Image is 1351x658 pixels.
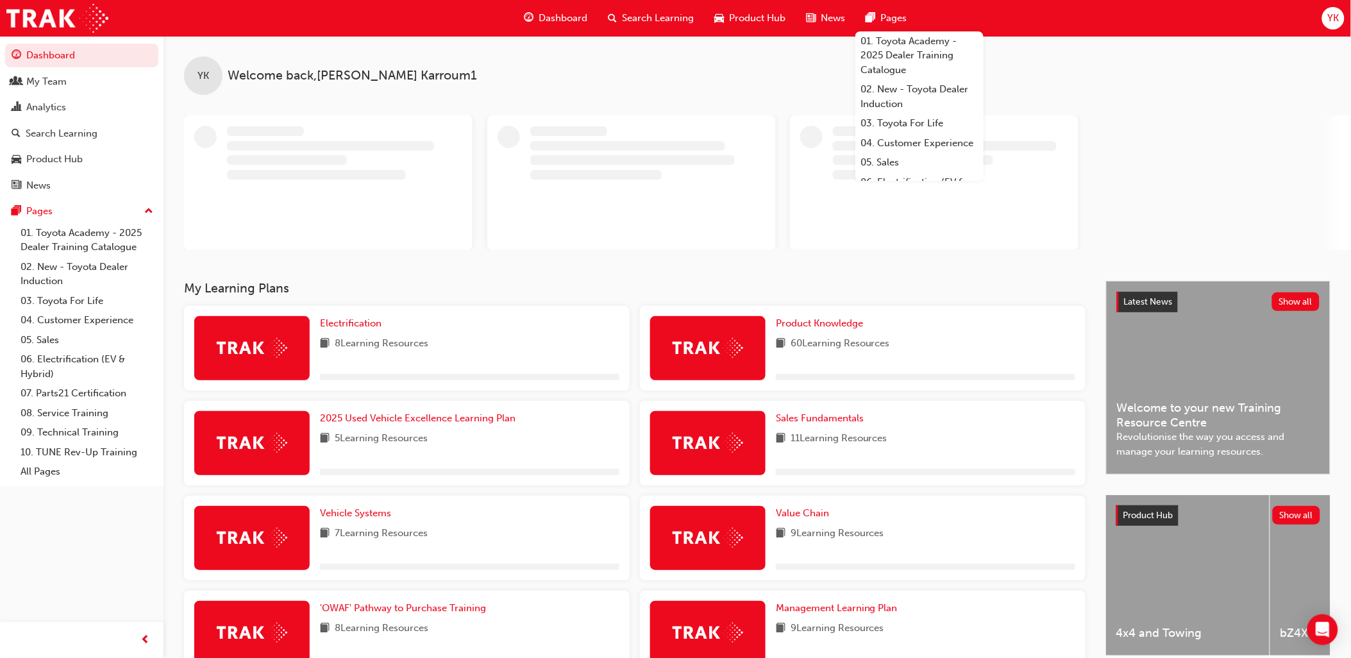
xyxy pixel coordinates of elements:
span: book-icon [776,336,785,352]
span: 7 Learning Resources [335,526,428,542]
span: up-icon [144,203,153,220]
button: Show all [1273,506,1321,525]
a: 02. New - Toyota Dealer Induction [855,80,984,114]
span: 5 Learning Resources [335,431,428,447]
span: pages-icon [12,206,21,217]
a: 06. Electrification (EV & Hybrid) [855,173,984,207]
span: 11 Learning Resources [791,431,887,447]
a: Management Learning Plan [776,601,903,616]
a: search-iconSearch Learning [598,5,704,31]
a: Vehicle Systems [320,506,396,521]
span: book-icon [320,526,330,542]
span: book-icon [320,431,330,447]
a: 09. Technical Training [15,423,158,443]
a: Electrification [320,316,387,331]
img: Trak [673,433,743,453]
span: Vehicle Systems [320,507,391,519]
span: Pages [880,11,907,26]
button: YK [1322,7,1345,30]
span: book-icon [776,526,785,542]
img: Trak [217,528,287,548]
a: Product Hub [5,148,158,171]
span: Revolutionise the way you access and manage your learning resources. [1117,430,1320,459]
span: Latest News [1124,296,1173,307]
img: Trak [217,433,287,453]
a: 07. Parts21 Certification [15,384,158,403]
a: 03. Toyota For Life [855,114,984,133]
div: Search Learning [26,126,97,141]
img: Trak [217,623,287,643]
a: 4x4 and Towing [1106,495,1270,655]
a: News [5,174,158,198]
span: pages-icon [866,10,875,26]
a: Latest NewsShow all [1117,292,1320,312]
span: 'OWAF' Pathway to Purchase Training [320,602,486,614]
span: YK [197,69,209,83]
span: 8 Learning Resources [335,621,428,637]
button: Pages [5,199,158,223]
span: 8 Learning Resources [335,336,428,352]
span: Product Hub [729,11,785,26]
span: prev-icon [141,632,151,648]
a: 04. Customer Experience [855,133,984,153]
a: car-iconProduct Hub [704,5,796,31]
img: Trak [217,338,287,358]
div: News [26,178,51,193]
a: 04. Customer Experience [15,310,158,330]
a: pages-iconPages [855,5,917,31]
a: 05. Sales [15,330,158,350]
span: YK [1327,11,1339,26]
a: 2025 Used Vehicle Excellence Learning Plan [320,411,521,426]
span: Product Knowledge [776,317,863,329]
a: Sales Fundamentals [776,411,869,426]
span: Welcome to your new Training Resource Centre [1117,401,1320,430]
span: news-icon [806,10,816,26]
span: people-icon [12,76,21,88]
span: Sales Fundamentals [776,412,864,424]
a: Product HubShow all [1116,505,1320,526]
span: search-icon [12,128,21,140]
span: news-icon [12,180,21,192]
span: guage-icon [12,50,21,62]
a: All Pages [15,462,158,482]
a: 01. Toyota Academy - 2025 Dealer Training Catalogue [15,223,158,257]
img: Trak [673,338,743,358]
div: Product Hub [26,152,83,167]
a: Value Chain [776,506,834,521]
span: 2025 Used Vehicle Excellence Learning Plan [320,412,516,424]
div: Open Intercom Messenger [1307,614,1338,645]
span: guage-icon [524,10,533,26]
span: Value Chain [776,507,829,519]
a: Dashboard [5,44,158,67]
img: Trak [673,623,743,643]
span: Management Learning Plan [776,602,898,614]
span: Electrification [320,317,382,329]
span: book-icon [776,431,785,447]
span: book-icon [776,621,785,637]
span: search-icon [608,10,617,26]
span: 4x4 and Towing [1116,626,1259,641]
span: book-icon [320,621,330,637]
span: car-icon [12,154,21,165]
a: 01. Toyota Academy - 2025 Dealer Training Catalogue [855,31,984,80]
a: My Team [5,70,158,94]
button: Show all [1272,292,1320,311]
span: chart-icon [12,102,21,114]
img: Trak [6,4,108,33]
span: car-icon [714,10,724,26]
a: 08. Service Training [15,403,158,423]
button: DashboardMy TeamAnalyticsSearch LearningProduct HubNews [5,41,158,199]
a: Latest NewsShow allWelcome to your new Training Resource CentreRevolutionise the way you access a... [1106,281,1330,475]
a: news-iconNews [796,5,855,31]
span: News [821,11,845,26]
a: Search Learning [5,122,158,146]
div: Analytics [26,100,66,115]
span: Dashboard [539,11,587,26]
a: Analytics [5,96,158,119]
div: Pages [26,204,53,219]
span: Welcome back , [PERSON_NAME] Karroum1 [228,69,477,83]
a: 10. TUNE Rev-Up Training [15,443,158,462]
a: 02. New - Toyota Dealer Induction [15,257,158,291]
div: My Team [26,74,67,89]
